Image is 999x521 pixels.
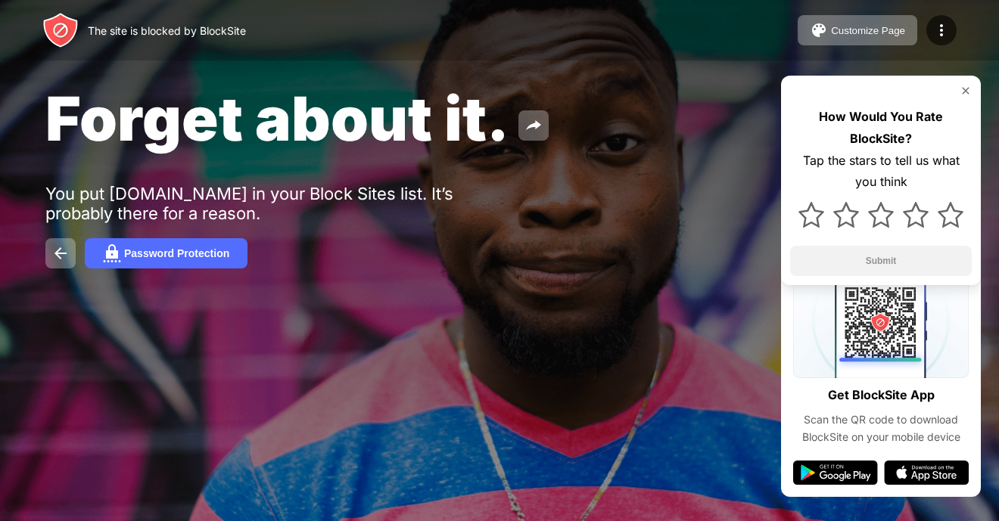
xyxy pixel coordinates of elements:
img: share.svg [524,116,543,135]
div: Password Protection [124,247,229,259]
img: star.svg [938,202,963,228]
img: rate-us-close.svg [960,85,972,97]
button: Password Protection [85,238,247,268]
img: menu-icon.svg [932,21,951,39]
img: password.svg [103,244,121,262]
div: Scan the QR code to download BlockSite on your mobile device [793,411,969,445]
div: Tap the stars to tell us what you think [790,150,972,194]
img: star.svg [833,202,859,228]
img: app-store.svg [884,461,969,485]
img: star.svg [903,202,929,228]
div: The site is blocked by BlockSite [88,24,246,37]
img: star.svg [798,202,824,228]
button: Submit [790,246,972,276]
img: google-play.svg [793,461,878,485]
button: Customize Page [798,15,917,45]
div: You put [DOMAIN_NAME] in your Block Sites list. It’s probably there for a reason. [45,184,513,223]
div: Customize Page [831,25,905,36]
img: star.svg [868,202,894,228]
img: header-logo.svg [42,12,79,48]
img: back.svg [51,244,70,262]
img: pallet.svg [810,21,828,39]
div: Get BlockSite App [828,384,935,406]
div: How Would You Rate BlockSite? [790,106,972,150]
span: Forget about it. [45,82,509,155]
